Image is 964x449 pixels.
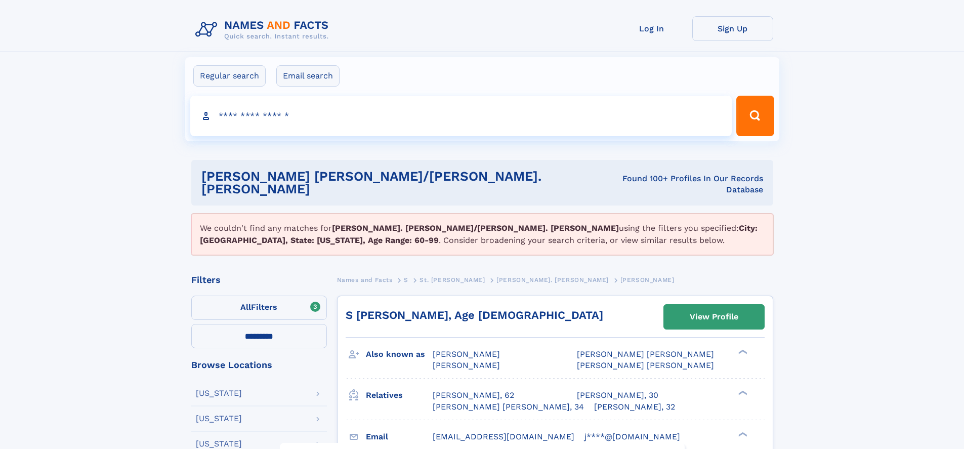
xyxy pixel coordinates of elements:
[594,401,675,413] a: [PERSON_NAME], 32
[191,360,327,370] div: Browse Locations
[603,173,763,195] div: Found 100+ Profiles In Our Records Database
[191,275,327,284] div: Filters
[736,431,748,437] div: ❯
[191,214,773,255] div: We couldn't find any matches for using the filters you specified: . Consider broadening your sear...
[577,390,658,401] a: [PERSON_NAME], 30
[620,276,675,283] span: [PERSON_NAME]
[191,16,337,44] img: Logo Names and Facts
[404,276,408,283] span: S
[366,346,433,363] h3: Also known as
[196,415,242,423] div: [US_STATE]
[736,390,748,396] div: ❯
[196,389,242,397] div: [US_STATE]
[496,273,609,286] a: [PERSON_NAME]. [PERSON_NAME]
[664,305,764,329] a: View Profile
[420,273,485,286] a: St. [PERSON_NAME]
[366,387,433,404] h3: Relatives
[736,96,774,136] button: Search Button
[433,390,514,401] a: [PERSON_NAME], 62
[366,428,433,445] h3: Email
[433,360,500,370] span: [PERSON_NAME]
[433,349,500,359] span: [PERSON_NAME]
[346,309,603,321] a: S [PERSON_NAME], Age [DEMOGRAPHIC_DATA]
[240,302,251,312] span: All
[191,296,327,320] label: Filters
[190,96,732,136] input: search input
[577,349,714,359] span: [PERSON_NAME] [PERSON_NAME]
[337,273,393,286] a: Names and Facts
[577,360,714,370] span: [PERSON_NAME] [PERSON_NAME]
[332,223,619,233] b: [PERSON_NAME]. [PERSON_NAME]/[PERSON_NAME]. [PERSON_NAME]
[611,16,692,41] a: Log In
[200,223,758,245] b: City: [GEOGRAPHIC_DATA], State: [US_STATE], Age Range: 60-99
[196,440,242,448] div: [US_STATE]
[433,432,574,441] span: [EMAIL_ADDRESS][DOMAIN_NAME]
[496,276,609,283] span: [PERSON_NAME]. [PERSON_NAME]
[736,349,748,355] div: ❯
[201,170,603,195] h1: [PERSON_NAME] [PERSON_NAME]/[PERSON_NAME]. [PERSON_NAME]
[420,276,485,283] span: St. [PERSON_NAME]
[276,65,340,87] label: Email search
[433,401,584,413] a: [PERSON_NAME] [PERSON_NAME], 34
[692,16,773,41] a: Sign Up
[193,65,266,87] label: Regular search
[690,305,738,329] div: View Profile
[404,273,408,286] a: S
